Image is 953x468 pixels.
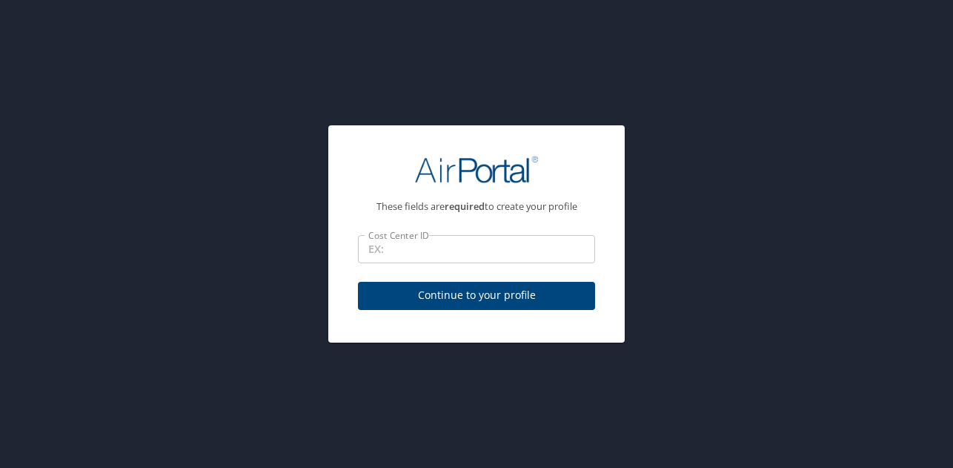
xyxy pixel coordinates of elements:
img: AirPortal Logo [415,155,538,184]
strong: required [445,200,485,213]
span: Continue to your profile [370,286,583,305]
button: Continue to your profile [358,282,595,311]
input: EX: [358,235,595,263]
p: These fields are to create your profile [358,202,595,211]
